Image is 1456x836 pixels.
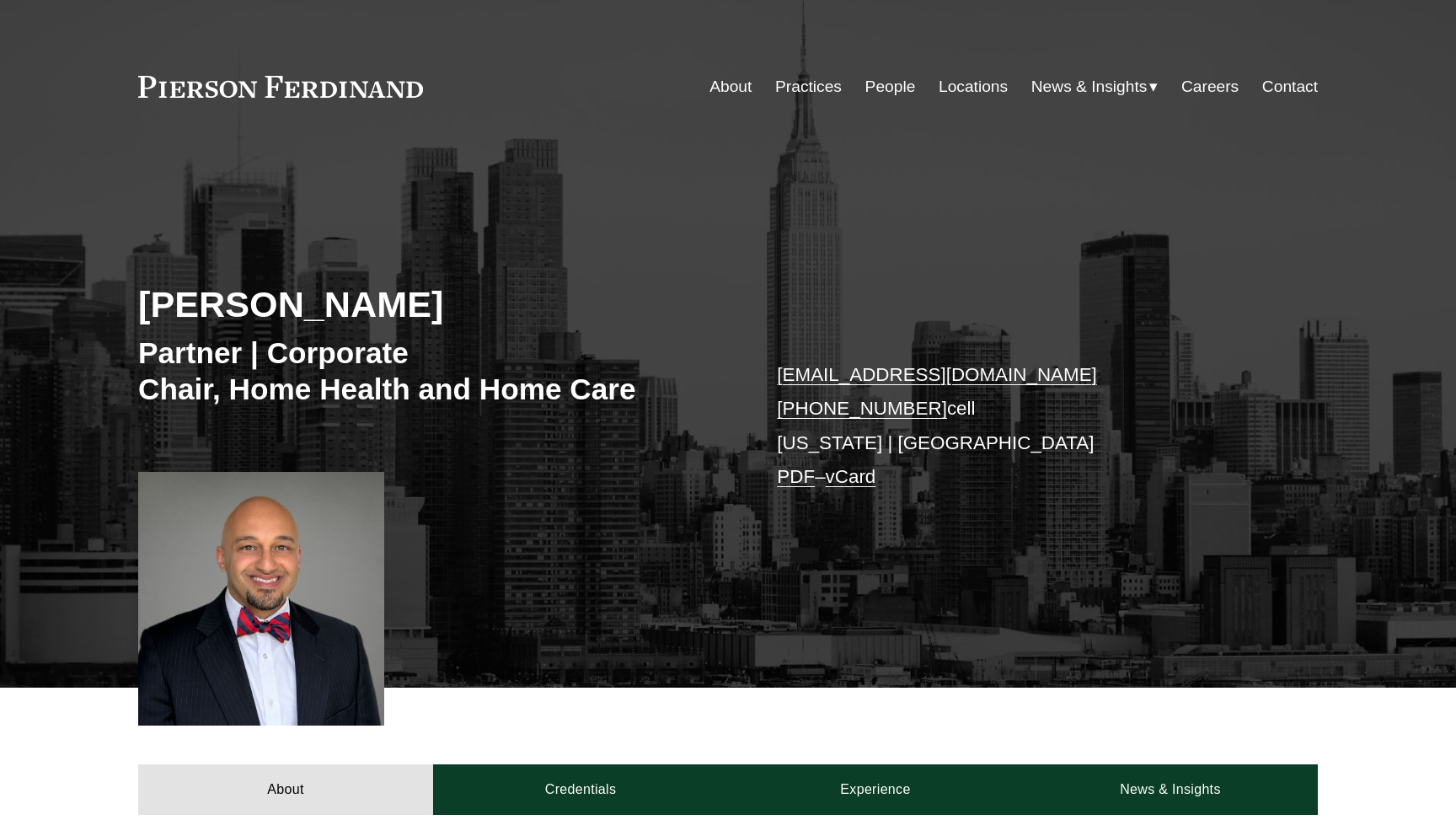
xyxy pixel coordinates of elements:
[1262,71,1318,103] a: Contact
[138,764,433,815] a: About
[777,364,1096,385] a: [EMAIL_ADDRESS][DOMAIN_NAME]
[777,398,947,419] a: [PHONE_NUMBER]
[1181,71,1239,103] a: Careers
[1031,71,1159,103] a: folder dropdown
[433,764,728,815] a: Credentials
[826,466,876,487] a: vCard
[775,71,842,103] a: Practices
[138,282,728,326] h2: [PERSON_NAME]
[1023,764,1318,815] a: News & Insights
[777,358,1268,494] p: cell [US_STATE] | [GEOGRAPHIC_DATA] –
[939,71,1008,103] a: Locations
[709,71,752,103] a: About
[1031,72,1148,102] span: News & Insights
[777,466,815,487] a: PDF
[138,335,728,408] h3: Partner | Corporate Chair, Home Health and Home Care
[865,71,916,103] a: People
[728,764,1023,815] a: Experience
